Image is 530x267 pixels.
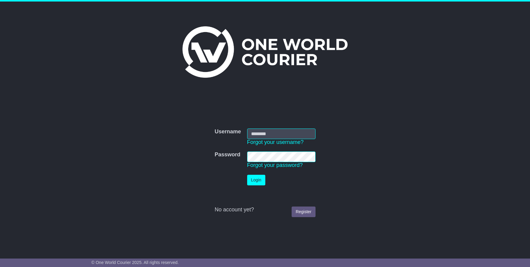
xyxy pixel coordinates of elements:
img: One World [182,26,348,78]
a: Forgot your password? [247,162,303,168]
a: Register [292,207,315,217]
span: © One World Courier 2025. All rights reserved. [91,260,179,265]
label: Password [214,151,240,158]
label: Username [214,129,241,135]
div: No account yet? [214,207,315,213]
button: Login [247,175,265,185]
a: Forgot your username? [247,139,304,145]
